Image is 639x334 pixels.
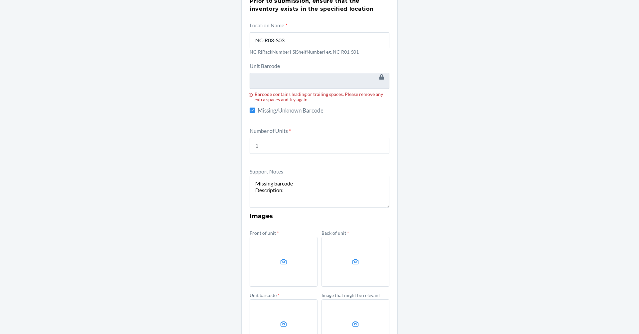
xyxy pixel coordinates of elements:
[250,168,283,174] label: Support Notes
[250,63,280,69] label: Unit Barcode
[258,106,389,115] span: Missing/Unknown Barcode
[250,108,255,113] input: Missing/Unknown Barcode
[250,22,287,28] label: Location Name
[321,230,349,236] label: Back of unit
[250,128,291,134] label: Number of Units
[250,92,389,102] div: Barcode contains leading or trailing spaces. Please remove any extra spaces and try again.
[250,292,280,298] label: Unit barcode
[250,48,389,55] p: NC-R{RackNumber}-S{ShelfNumber} eg. NC-R01-S01
[250,212,389,220] h3: Images
[321,292,380,298] label: Image that might be relevant
[250,73,389,89] input: Barcode contains leading or trailing spaces. Please remove any extra spaces and try again.
[250,230,279,236] label: Front of unit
